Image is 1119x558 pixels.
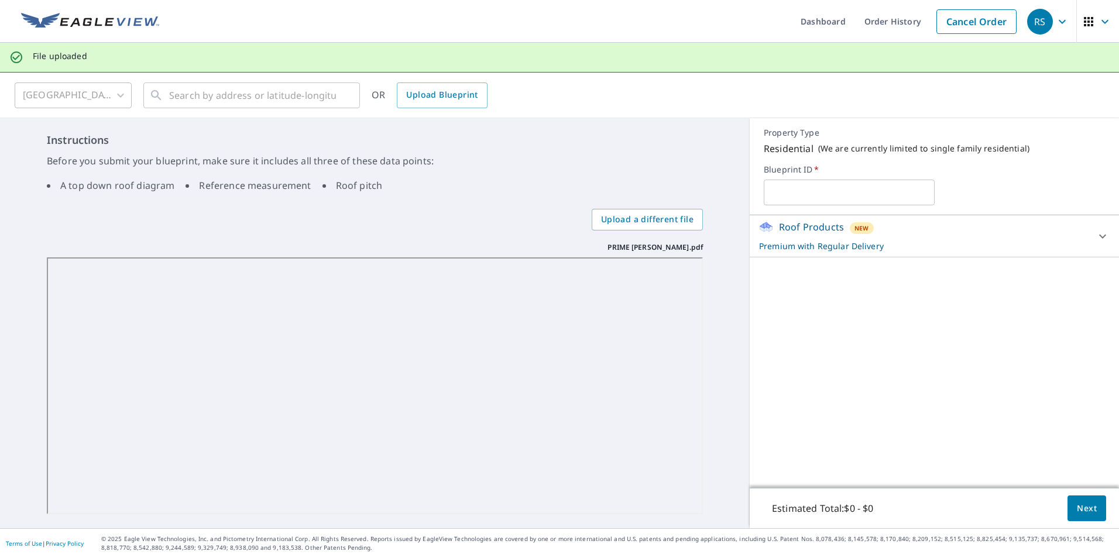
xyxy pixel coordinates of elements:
[21,13,159,30] img: EV Logo
[1077,501,1097,516] span: Next
[372,82,488,108] div: OR
[47,257,703,515] iframe: PRIME BOB FISHER.pdf
[6,540,84,547] p: |
[47,178,174,192] li: A top down roof diagram
[759,220,1110,252] div: Roof ProductsNewPremium with Regular Delivery
[397,82,487,108] a: Upload Blueprint
[763,495,883,521] p: Estimated Total: $0 - $0
[101,535,1113,552] p: © 2025 Eagle View Technologies, Inc. and Pictometry International Corp. All Rights Reserved. Repo...
[936,9,1017,34] a: Cancel Order
[186,178,311,192] li: Reference measurement
[47,154,703,168] p: Before you submit your blueprint, make sure it includes all three of these data points:
[169,79,336,112] input: Search by address or latitude-longitude
[406,88,478,102] span: Upload Blueprint
[33,51,87,61] p: File uploaded
[764,142,813,156] p: Residential
[6,539,42,547] a: Terms of Use
[764,128,1105,138] p: Property Type
[47,132,703,148] h6: Instructions
[46,539,84,547] a: Privacy Policy
[322,178,383,192] li: Roof pitch
[1067,495,1106,522] button: Next
[764,164,1105,175] label: Blueprint ID
[601,212,694,227] span: Upload a different file
[779,220,844,234] p: Roof Products
[818,143,1029,154] p: ( We are currently limited to single family residential )
[759,240,1089,252] p: Premium with Regular Delivery
[592,209,703,230] label: Upload a different file
[15,79,132,112] div: [GEOGRAPHIC_DATA]
[1027,9,1053,35] div: RS
[607,242,703,253] p: PRIME [PERSON_NAME].pdf
[854,223,869,233] span: New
